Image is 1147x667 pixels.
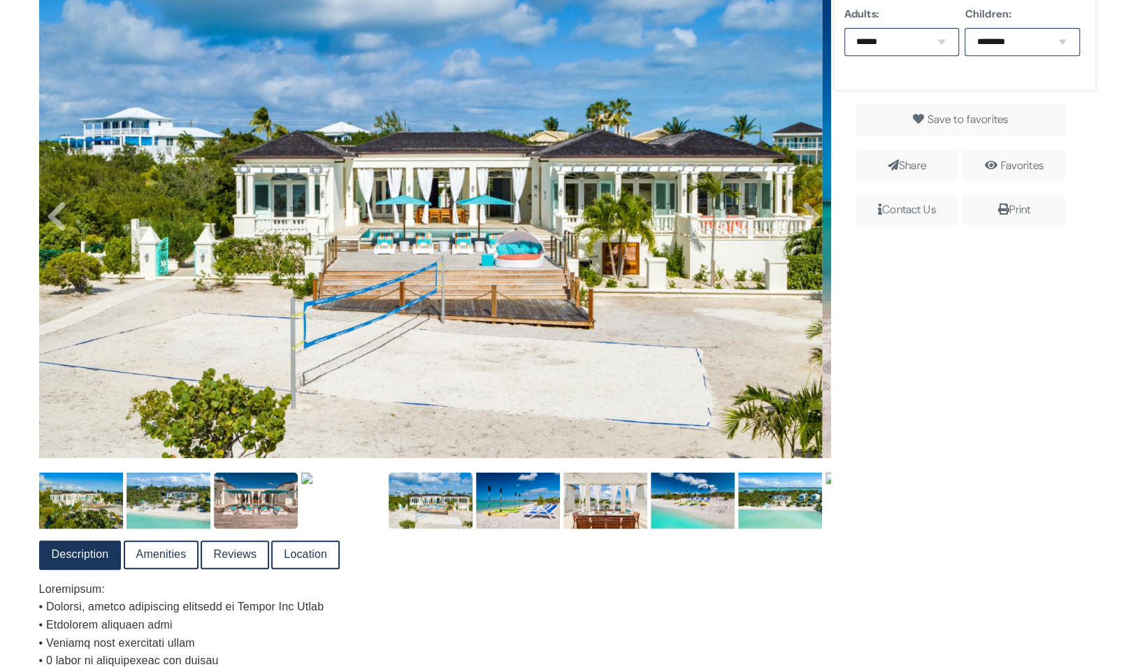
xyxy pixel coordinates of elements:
[301,473,385,484] img: 96b92337-7516-4ae5-90b6-a5708fa2356a
[651,473,735,529] img: 2af04fa0-b4ba-43b3-b79d-9fdedda85cf6
[856,195,958,224] span: Contact Us
[127,473,210,529] img: 6a444fb6-a4bb-4016-a88f-40ab361ed023
[202,542,268,568] a: Reviews
[273,542,338,568] a: Location
[844,6,961,22] label: Adults:
[39,473,123,529] img: 046b3c7c-e31b-425e-8673-eae4ad8566a8
[125,542,198,568] a: Amenities
[965,6,1081,22] label: Children:
[563,473,647,529] img: 21c8b9ae-754b-4659-b830-d06ddd1a2d8b
[1000,158,1043,173] a: Favorites
[825,473,909,484] img: 772363fc-4764-43f9-ad7f-17177a8f299e
[927,112,1008,127] span: Save to favorites
[389,473,472,529] img: 6a036ec3-7710-428e-8552-a4ec9b7eb75c
[214,473,298,529] img: 1e4e9923-00bf-444e-a634-b2d68a73db33
[968,201,1060,219] div: Print
[856,150,958,182] span: Share
[738,473,822,529] img: 04649ee2-d7f5-470e-8544-d4617103949c
[41,542,120,568] a: Description
[476,473,560,529] img: 0b44862f-edc1-4809-b56f-c99f26df1b84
